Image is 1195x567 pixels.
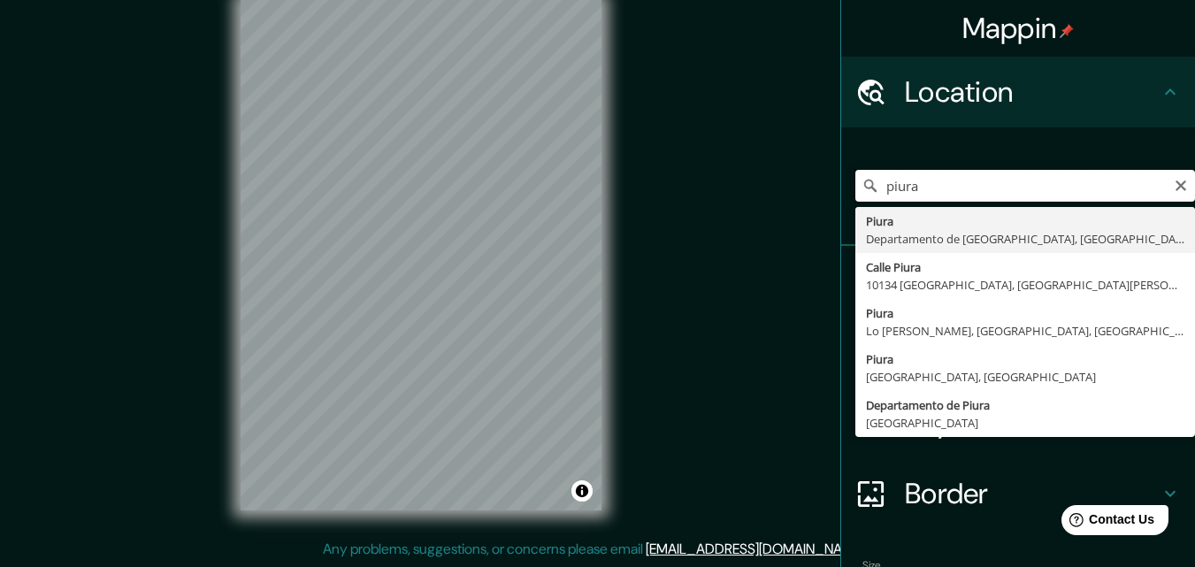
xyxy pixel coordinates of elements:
[866,230,1184,248] div: Departamento de [GEOGRAPHIC_DATA], [GEOGRAPHIC_DATA]
[866,276,1184,294] div: 10134 [GEOGRAPHIC_DATA], [GEOGRAPHIC_DATA][PERSON_NAME], [GEOGRAPHIC_DATA]
[323,539,867,560] p: Any problems, suggestions, or concerns please email .
[1174,176,1188,193] button: Clear
[841,458,1195,529] div: Border
[866,414,1184,432] div: [GEOGRAPHIC_DATA]
[841,57,1195,127] div: Location
[962,11,1075,46] h4: Mappin
[841,246,1195,317] div: Pins
[866,350,1184,368] div: Piura
[905,476,1160,511] h4: Border
[1060,24,1074,38] img: pin-icon.png
[905,405,1160,441] h4: Layout
[841,387,1195,458] div: Layout
[866,212,1184,230] div: Piura
[841,317,1195,387] div: Style
[866,396,1184,414] div: Departamento de Piura
[1038,498,1176,548] iframe: Help widget launcher
[866,304,1184,322] div: Piura
[866,322,1184,340] div: Lo [PERSON_NAME], [GEOGRAPHIC_DATA], [GEOGRAPHIC_DATA]
[866,258,1184,276] div: Calle Piura
[905,74,1160,110] h4: Location
[855,170,1195,202] input: Pick your city or area
[866,368,1184,386] div: [GEOGRAPHIC_DATA], [GEOGRAPHIC_DATA]
[646,540,864,558] a: [EMAIL_ADDRESS][DOMAIN_NAME]
[571,480,593,502] button: Toggle attribution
